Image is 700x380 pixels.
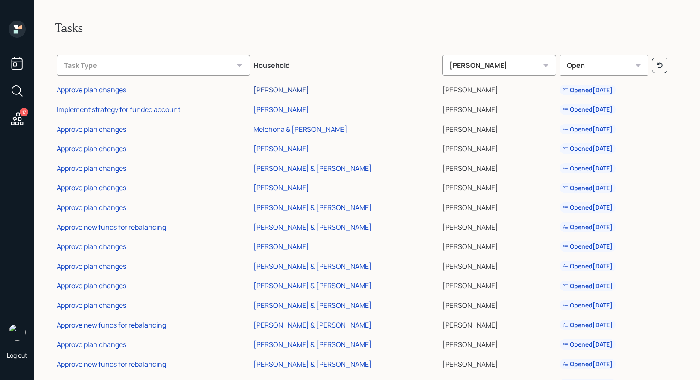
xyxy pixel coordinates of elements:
div: Approve plan changes [57,85,126,94]
div: Approve plan changes [57,164,126,173]
div: 17 [20,108,28,116]
div: Opened [DATE] [563,301,612,310]
div: Implement strategy for funded account [57,105,180,114]
div: Opened [DATE] [563,184,612,192]
td: [PERSON_NAME] [441,118,558,138]
div: Opened [DATE] [563,164,612,173]
td: [PERSON_NAME] [441,275,558,295]
th: Household [252,49,441,79]
div: [PERSON_NAME] & [PERSON_NAME] [253,340,372,349]
td: [PERSON_NAME] [441,177,558,197]
div: Log out [7,351,27,359]
div: Opened [DATE] [563,125,612,134]
div: [PERSON_NAME] & [PERSON_NAME] [253,164,372,173]
div: Approve plan changes [57,144,126,153]
td: [PERSON_NAME] [441,235,558,255]
td: [PERSON_NAME] [441,98,558,118]
div: Approve plan changes [57,261,126,271]
div: Opened [DATE] [563,262,612,271]
td: [PERSON_NAME] [441,216,558,236]
div: [PERSON_NAME] [253,105,309,114]
div: Task Type [57,55,250,76]
div: Opened [DATE] [563,321,612,329]
h2: Tasks [55,21,679,35]
div: [PERSON_NAME] [253,242,309,251]
div: Opened [DATE] [563,282,612,290]
div: [PERSON_NAME] & [PERSON_NAME] [253,203,372,212]
div: Approve plan changes [57,183,126,192]
div: Approve plan changes [57,203,126,212]
div: Approve plan changes [57,125,126,134]
td: [PERSON_NAME] [441,79,558,99]
div: Opened [DATE] [563,242,612,251]
div: [PERSON_NAME] & [PERSON_NAME] [253,222,372,232]
div: [PERSON_NAME] & [PERSON_NAME] [253,281,372,290]
div: Approve new funds for rebalancing [57,222,166,232]
div: Approve plan changes [57,242,126,251]
div: Opened [DATE] [563,144,612,153]
div: Opened [DATE] [563,223,612,231]
td: [PERSON_NAME] [441,294,558,314]
div: Opened [DATE] [563,86,612,94]
div: [PERSON_NAME] [253,144,309,153]
td: [PERSON_NAME] [441,314,558,334]
img: treva-nostdahl-headshot.png [9,324,26,341]
div: Approve plan changes [57,340,126,349]
td: [PERSON_NAME] [441,353,558,373]
div: Opened [DATE] [563,203,612,212]
div: Opened [DATE] [563,105,612,114]
div: [PERSON_NAME] & [PERSON_NAME] [253,359,372,369]
td: [PERSON_NAME] [441,196,558,216]
div: Approve new funds for rebalancing [57,320,166,330]
div: Melchona & [PERSON_NAME] [253,125,347,134]
div: Approve new funds for rebalancing [57,359,166,369]
div: Open [560,55,648,76]
div: Opened [DATE] [563,360,612,368]
div: Approve plan changes [57,281,126,290]
div: [PERSON_NAME] & [PERSON_NAME] [253,261,372,271]
td: [PERSON_NAME] [441,137,558,157]
div: [PERSON_NAME] [253,183,309,192]
div: [PERSON_NAME] & [PERSON_NAME] [253,301,372,310]
div: Approve plan changes [57,301,126,310]
div: [PERSON_NAME] [442,55,556,76]
td: [PERSON_NAME] [441,255,558,275]
div: [PERSON_NAME] [253,85,309,94]
td: [PERSON_NAME] [441,157,558,177]
div: [PERSON_NAME] & [PERSON_NAME] [253,320,372,330]
div: Opened [DATE] [563,340,612,349]
td: [PERSON_NAME] [441,333,558,353]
